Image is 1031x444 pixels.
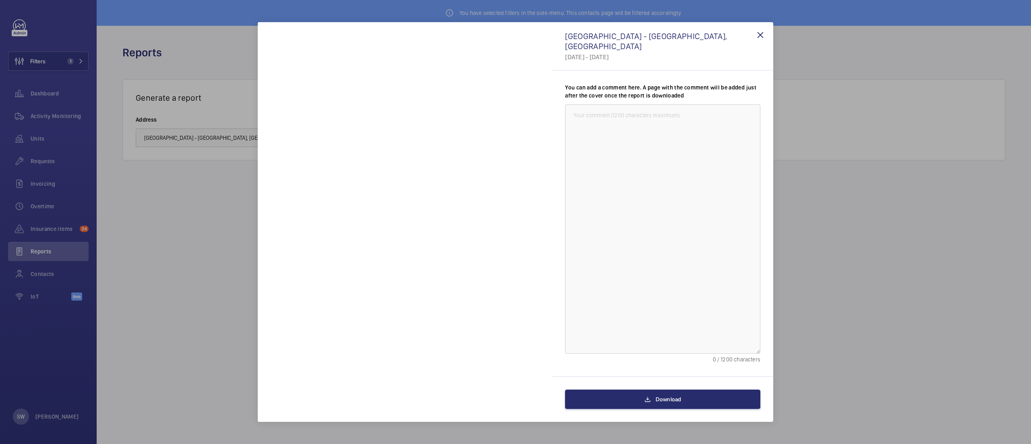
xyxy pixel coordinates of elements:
button: Download [565,390,760,409]
div: 0 / 1200 characters [565,355,760,363]
span: Download [656,396,681,403]
div: [GEOGRAPHIC_DATA] - [GEOGRAPHIC_DATA], [GEOGRAPHIC_DATA] [565,31,760,51]
div: [DATE] - [DATE] [565,53,760,61]
label: You can add a comment here. A page with the comment will be added just after the cover once the r... [565,83,760,100]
